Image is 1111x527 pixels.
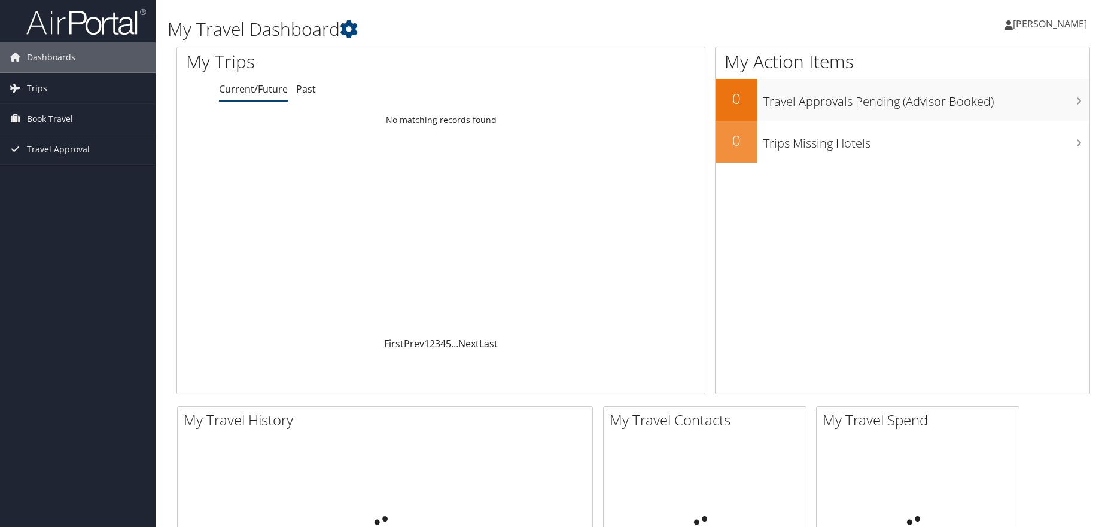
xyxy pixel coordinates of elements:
[716,130,757,151] h2: 0
[1005,6,1099,42] a: [PERSON_NAME]
[479,337,498,350] a: Last
[27,42,75,72] span: Dashboards
[27,104,73,134] span: Book Travel
[219,82,288,96] a: Current/Future
[610,410,806,430] h2: My Travel Contacts
[1013,17,1087,30] span: [PERSON_NAME]
[384,337,404,350] a: First
[26,8,146,36] img: airportal-logo.png
[186,49,476,74] h1: My Trips
[446,337,451,350] a: 5
[716,121,1090,163] a: 0Trips Missing Hotels
[404,337,424,350] a: Prev
[424,337,430,350] a: 1
[823,410,1019,430] h2: My Travel Spend
[430,337,435,350] a: 2
[763,129,1090,152] h3: Trips Missing Hotels
[27,134,90,164] span: Travel Approval
[458,337,479,350] a: Next
[177,109,705,131] td: No matching records found
[716,79,1090,121] a: 0Travel Approvals Pending (Advisor Booked)
[296,82,316,96] a: Past
[716,49,1090,74] h1: My Action Items
[440,337,446,350] a: 4
[451,337,458,350] span: …
[184,410,592,430] h2: My Travel History
[763,87,1090,110] h3: Travel Approvals Pending (Advisor Booked)
[27,73,47,103] span: Trips
[435,337,440,350] a: 3
[716,88,757,109] h2: 0
[168,17,789,42] h1: My Travel Dashboard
